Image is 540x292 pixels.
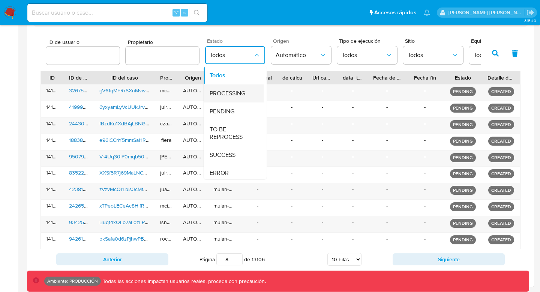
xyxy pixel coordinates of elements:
span: s [183,9,186,16]
p: Todas las acciones impactan usuarios reales, proceda con precaución. [101,278,266,285]
button: search-icon [189,8,204,18]
span: ⌥ [173,9,179,16]
a: Notificaciones [424,9,430,16]
span: Accesos rápidos [374,9,416,17]
p: stella.andriano@mercadolibre.com [448,9,524,16]
span: 3.154.0 [524,18,536,24]
p: Ambiente: PRODUCCIÓN [47,280,98,283]
input: Buscar usuario o caso... [27,8,207,18]
a: Salir [526,9,534,17]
